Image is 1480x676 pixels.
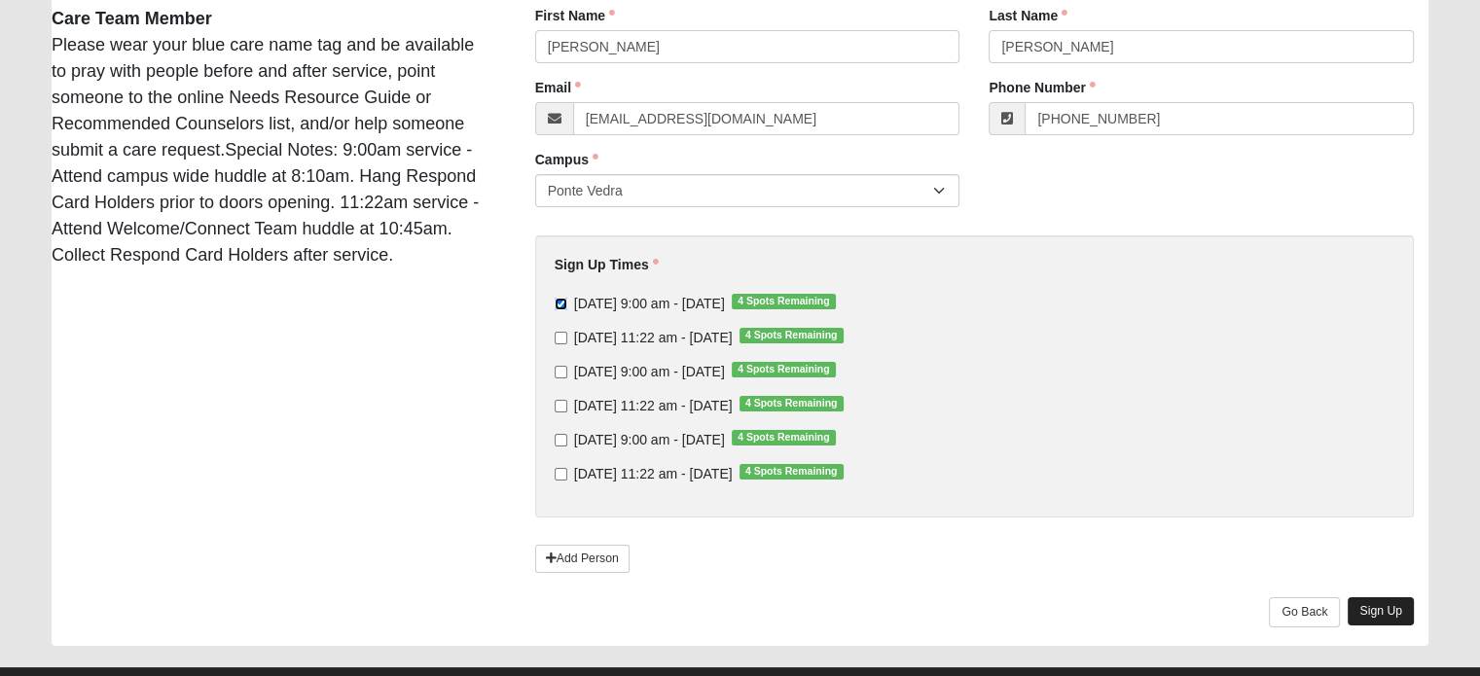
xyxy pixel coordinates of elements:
[574,432,725,447] span: [DATE] 9:00 am - [DATE]
[732,430,836,445] span: 4 Spots Remaining
[574,398,733,413] span: [DATE] 11:22 am - [DATE]
[574,330,733,345] span: [DATE] 11:22 am - [DATE]
[535,545,630,573] a: Add Person
[555,332,567,344] input: [DATE] 11:22 am - [DATE]4 Spots Remaining
[732,294,836,309] span: 4 Spots Remaining
[535,150,598,169] label: Campus
[740,328,844,343] span: 4 Spots Remaining
[555,468,567,480] input: [DATE] 11:22 am - [DATE]4 Spots Remaining
[535,6,615,25] label: First Name
[535,78,581,97] label: Email
[740,396,844,411] span: 4 Spots Remaining
[989,6,1067,25] label: Last Name
[1348,597,1414,625] a: Sign Up
[37,6,506,268] div: Please wear your blue care name tag and be available to pray with people before and after service...
[740,464,844,480] span: 4 Spots Remaining
[574,296,725,311] span: [DATE] 9:00 am - [DATE]
[555,298,567,310] input: [DATE] 9:00 am - [DATE]4 Spots Remaining
[732,362,836,377] span: 4 Spots Remaining
[555,255,659,274] label: Sign Up Times
[52,9,212,28] strong: Care Team Member
[574,466,733,481] span: [DATE] 11:22 am - [DATE]
[555,366,567,378] input: [DATE] 9:00 am - [DATE]4 Spots Remaining
[574,364,725,379] span: [DATE] 9:00 am - [DATE]
[555,400,567,412] input: [DATE] 11:22 am - [DATE]4 Spots Remaining
[989,78,1096,97] label: Phone Number
[1269,597,1340,627] a: Go Back
[555,434,567,446] input: [DATE] 9:00 am - [DATE]4 Spots Remaining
